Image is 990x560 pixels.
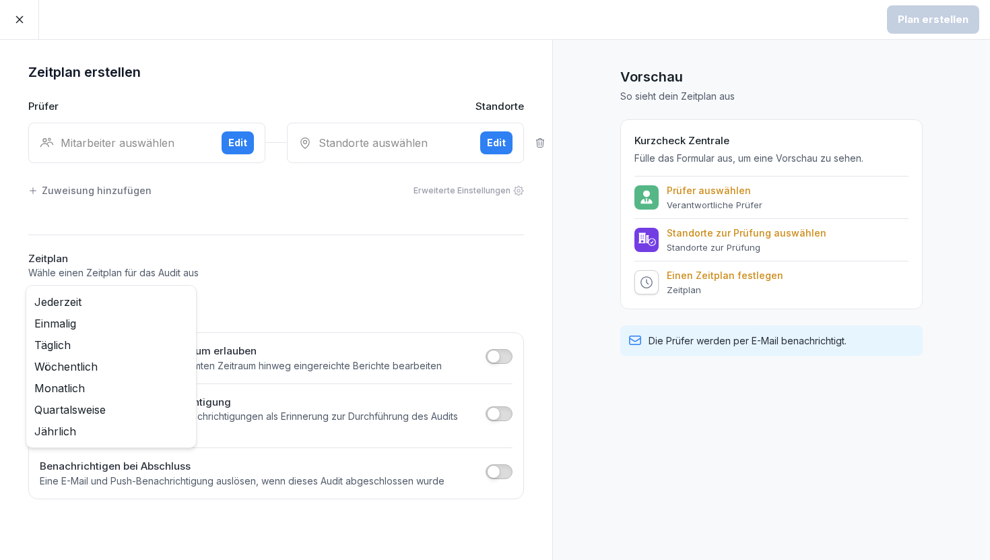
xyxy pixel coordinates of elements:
[898,12,968,27] div: Plan erstellen
[34,337,71,353] span: Täglich
[34,315,76,332] span: Einmalig
[34,359,98,375] span: Wöchentlich
[487,135,506,150] div: Edit
[34,380,85,396] span: Monatlich
[34,423,76,439] span: Jährlich
[228,135,247,150] div: Edit
[34,402,106,418] span: Quartalsweise
[34,294,81,310] span: Jederzeit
